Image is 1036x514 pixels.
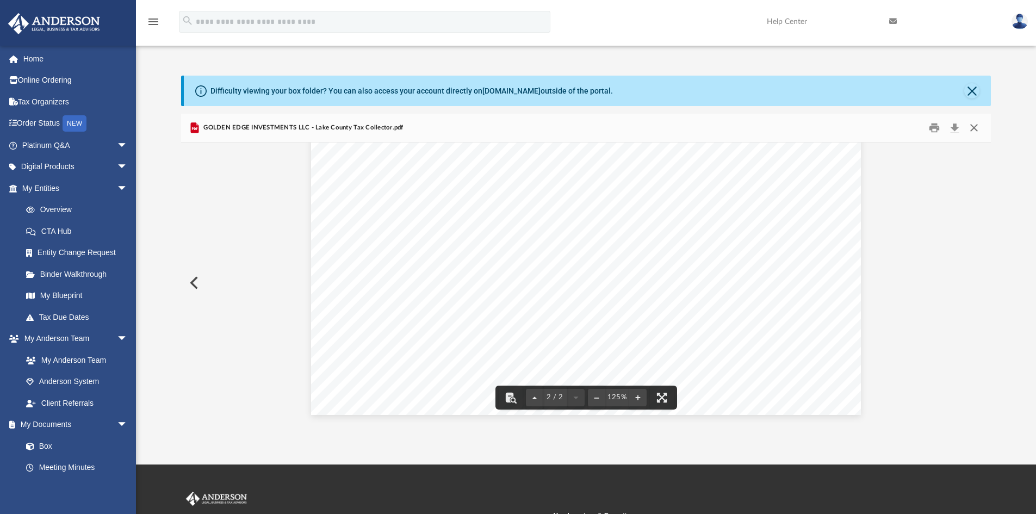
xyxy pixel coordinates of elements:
div: Preview [181,114,991,423]
a: Online Ordering [8,70,144,91]
span: GOLDEN EDGE INVESTMENTS LLC - Lake County Tax Collector.pdf [201,123,404,133]
button: Close [964,120,984,137]
img: Anderson Advisors Platinum Portal [184,492,249,506]
div: Difficulty viewing your box folder? You can also access your account directly on outside of the p... [210,85,613,97]
button: 2 / 2 [543,386,567,410]
a: Meeting Minutes [15,457,139,479]
a: CTA Hub [15,220,144,242]
a: Binder Walkthrough [15,263,144,285]
a: My Anderson Team [15,349,133,371]
a: Overview [15,199,144,221]
a: Client Referrals [15,392,139,414]
span: 2 / 2 [543,394,567,401]
button: Previous page [526,386,543,410]
img: Anderson Advisors Platinum Portal [5,13,103,34]
button: Enter fullscreen [650,386,674,410]
a: Home [8,48,144,70]
a: menu [147,21,160,28]
span: arrow_drop_down [117,156,139,178]
img: User Pic [1012,14,1028,29]
a: Tax Due Dates [15,306,144,328]
a: Anderson System [15,371,139,393]
a: [DOMAIN_NAME] [482,86,541,95]
div: Document Viewer [181,143,991,423]
div: NEW [63,115,86,132]
a: Tax Organizers [8,91,144,113]
span: arrow_drop_down [117,414,139,436]
a: My Documentsarrow_drop_down [8,414,139,436]
button: Print [923,120,945,137]
i: menu [147,15,160,28]
div: Current zoom level [605,394,629,401]
a: Platinum Q&Aarrow_drop_down [8,134,144,156]
span: arrow_drop_down [117,134,139,157]
a: Entity Change Request [15,242,144,264]
div: File preview [181,143,991,423]
a: Order StatusNEW [8,113,144,135]
a: Box [15,435,133,457]
button: Previous File [181,268,205,298]
span: arrow_drop_down [117,177,139,200]
button: Toggle findbar [499,386,523,410]
a: My Entitiesarrow_drop_down [8,177,144,199]
a: My Blueprint [15,285,139,307]
a: My Anderson Teamarrow_drop_down [8,328,139,350]
button: Zoom in [629,386,647,410]
button: Zoom out [588,386,605,410]
button: Close [964,83,979,98]
button: Download [945,120,964,137]
span: arrow_drop_down [117,328,139,350]
a: Digital Productsarrow_drop_down [8,156,144,178]
i: search [182,15,194,27]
